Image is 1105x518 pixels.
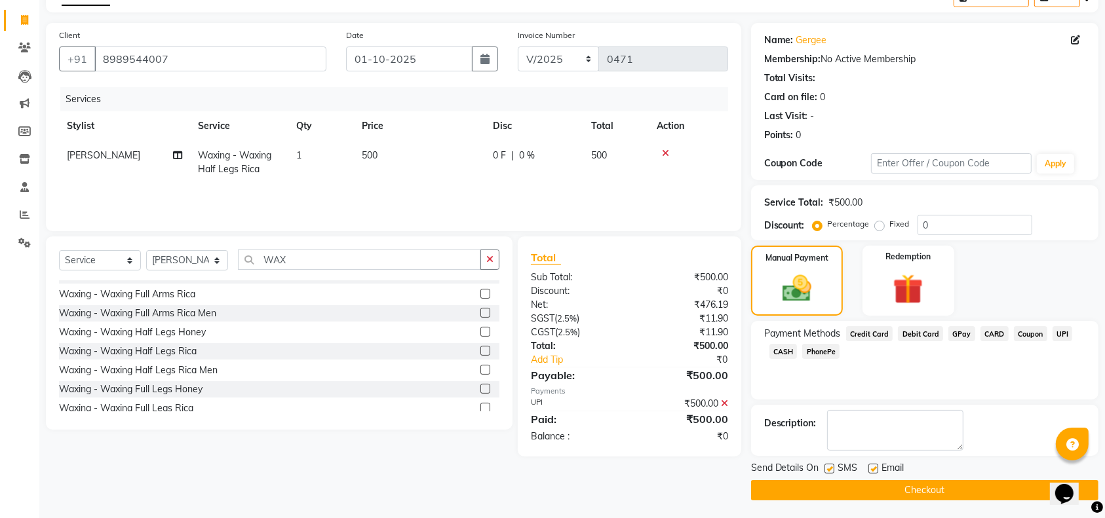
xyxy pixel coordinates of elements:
[521,339,629,353] div: Total:
[59,306,216,320] div: Waxing - Waxing Full Arms Rica Men
[521,411,629,427] div: Paid:
[629,411,737,427] div: ₹500.00
[764,219,805,232] div: Discount:
[59,401,193,415] div: Waxing - Waxing Full Legs Rica
[60,87,738,111] div: Services
[518,29,575,41] label: Invoice Number
[629,312,737,325] div: ₹11.90
[948,326,975,341] span: GPay
[629,397,737,411] div: ₹500.00
[649,111,728,141] th: Action
[764,71,816,85] div: Total Visits:
[521,353,648,367] a: Add Tip
[766,252,828,264] label: Manual Payment
[629,270,737,284] div: ₹500.00
[829,196,863,210] div: ₹500.00
[59,287,195,301] div: Waxing - Waxing Full Arms Rica
[629,284,737,298] div: ₹0
[59,344,197,358] div: Waxing - Waxing Half Legs Rica
[764,52,821,66] div: Membership:
[751,480,1098,500] button: Checkout
[764,327,841,341] span: Payment Methods
[59,325,206,339] div: Waxing - Waxing Half Legs Honey
[521,397,629,411] div: UPI
[629,367,737,383] div: ₹500.00
[531,251,561,265] span: Total
[648,353,738,367] div: ₹0
[531,386,728,397] div: Payments
[531,326,555,338] span: CGST
[629,298,737,312] div: ₹476.19
[288,111,354,141] th: Qty
[1050,466,1092,505] iframe: chat widget
[59,46,96,71] button: +91
[557,313,577,324] span: 2.5%
[1037,154,1074,174] button: Apply
[591,149,607,161] span: 500
[485,111,583,141] th: Disc
[521,298,629,312] div: Net:
[190,111,288,141] th: Service
[531,312,554,324] span: SGST
[1014,326,1047,341] span: Coupon
[59,29,80,41] label: Client
[764,33,794,47] div: Name:
[890,218,910,230] label: Fixed
[493,149,506,162] span: 0 F
[67,149,140,161] span: [PERSON_NAME]
[828,218,870,230] label: Percentage
[882,461,904,477] span: Email
[94,46,326,71] input: Search by Name/Mobile/Email/Code
[198,149,271,175] span: Waxing - Waxing Half Legs Rica
[59,363,218,377] div: Waxing - Waxing Half Legs Rica Men
[751,461,819,477] span: Send Details On
[521,367,629,383] div: Payable:
[629,325,737,339] div: ₹11.90
[773,272,821,305] img: _cash.svg
[764,416,817,430] div: Description:
[796,128,802,142] div: 0
[883,270,933,308] img: _gift.svg
[764,90,818,104] div: Card on file:
[59,111,190,141] th: Stylist
[811,109,815,123] div: -
[980,326,1009,341] span: CARD
[846,326,893,341] span: Credit Card
[346,29,364,41] label: Date
[821,90,826,104] div: 0
[764,128,794,142] div: Points:
[521,325,629,339] div: ( )
[296,149,301,161] span: 1
[521,430,629,443] div: Balance :
[802,344,840,359] span: PhonePe
[885,251,931,263] label: Redemption
[521,312,629,325] div: ( )
[769,344,798,359] span: CASH
[583,111,649,141] th: Total
[59,382,203,396] div: Waxing - Waxing Full Legs Honey
[764,157,871,170] div: Coupon Code
[511,149,514,162] span: |
[629,339,737,353] div: ₹500.00
[764,52,1085,66] div: No Active Membership
[764,109,808,123] div: Last Visit:
[629,430,737,443] div: ₹0
[558,327,577,337] span: 2.5%
[871,153,1032,174] input: Enter Offer / Coupon Code
[1053,326,1073,341] span: UPI
[898,326,943,341] span: Debit Card
[521,284,629,298] div: Discount:
[362,149,378,161] span: 500
[764,196,824,210] div: Service Total:
[354,111,485,141] th: Price
[238,250,481,270] input: Search or Scan
[521,270,629,284] div: Sub Total:
[519,149,535,162] span: 0 %
[796,33,827,47] a: Gergee
[838,461,858,477] span: SMS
